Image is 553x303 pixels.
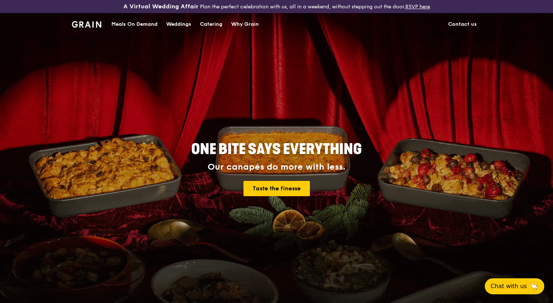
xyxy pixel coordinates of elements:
div: Our canapés do more with less. [146,162,407,172]
img: Grain [72,21,101,28]
a: Contact us [444,13,481,35]
a: RSVP here [405,4,430,10]
span: ONE BITE SAYS EVERYTHING [191,141,362,158]
div: Catering [200,13,222,35]
a: Catering [196,13,227,35]
a: Why Grain [227,13,263,35]
div: Meals On Demand [111,13,157,35]
button: Chat with us🦙 [485,278,544,294]
span: Chat with us [491,282,527,291]
a: Weddings [162,13,196,35]
span: 🦙 [530,282,538,291]
a: Taste the finesse [243,181,310,196]
a: GrainGrain [72,13,101,35]
div: Plan the perfect celebration with us, all in a weekend, without stepping out the door. [92,3,461,10]
div: Why Grain [231,13,259,35]
h3: A Virtual Wedding Affair [123,3,198,10]
div: Weddings [166,13,191,35]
